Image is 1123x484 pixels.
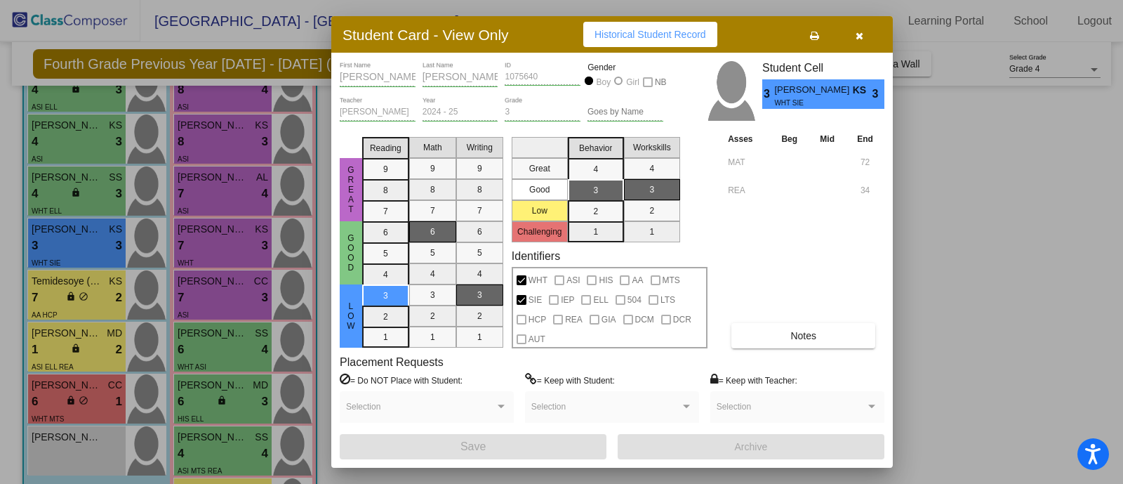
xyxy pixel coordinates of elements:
th: Asses [724,131,770,147]
span: [PERSON_NAME] [774,83,852,98]
span: SIE [529,292,542,308]
h3: Student Card - View Only [343,26,509,44]
span: 504 [627,292,642,308]
span: Notes [790,330,816,341]
input: goes by name [587,107,663,117]
span: DCR [673,311,691,328]
h3: Student Cell [762,61,884,74]
span: IEP [561,292,574,308]
span: Save [460,440,486,452]
span: Archive [735,441,768,452]
label: = Do NOT Place with Student: [340,373,463,387]
label: Placement Requests [340,355,444,369]
span: LTS [660,292,675,308]
button: Save [340,434,606,459]
th: End [846,131,884,147]
span: Low [345,301,357,331]
button: Archive [618,434,884,459]
span: Great [345,165,357,214]
span: HIS [599,272,613,289]
label: = Keep with Student: [525,373,615,387]
button: Notes [731,323,875,348]
span: REA [565,311,583,328]
span: AA [632,272,643,289]
span: 3 [872,86,884,103]
input: grade [505,107,580,117]
input: year [423,107,498,117]
input: assessment [728,180,766,201]
input: Enter ID [505,72,580,82]
label: Identifiers [512,249,560,263]
span: NB [655,74,667,91]
input: assessment [728,152,766,173]
span: KS [853,83,872,98]
span: GIA [602,311,616,328]
span: ASI [566,272,580,289]
span: Historical Student Record [594,29,706,40]
span: WHT [529,272,547,289]
span: MTS [663,272,680,289]
label: = Keep with Teacher: [710,373,797,387]
div: Boy [596,76,611,89]
span: DCM [635,311,654,328]
input: teacher [340,107,416,117]
span: AUT [529,331,545,348]
span: HCP [529,311,546,328]
mat-label: Gender [587,61,663,74]
span: 3 [762,86,774,103]
span: Good [345,233,357,273]
div: Girl [625,76,639,89]
span: ELL [593,292,608,308]
span: WHT SIE [774,98,842,108]
th: Mid [809,131,846,147]
th: Beg [770,131,809,147]
button: Historical Student Record [583,22,717,47]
